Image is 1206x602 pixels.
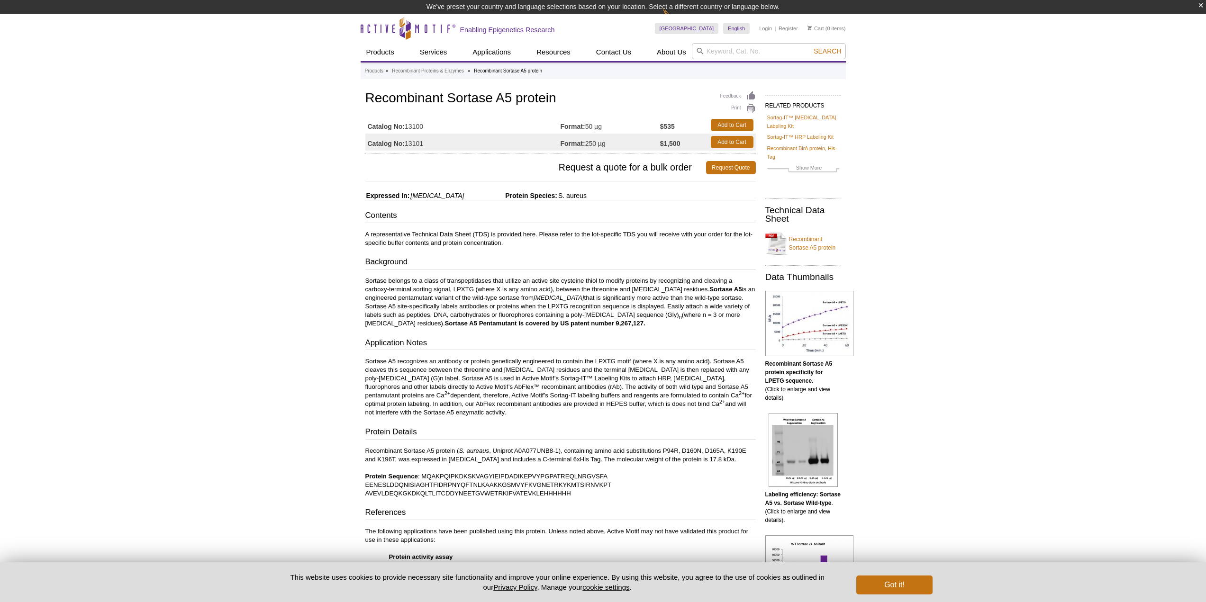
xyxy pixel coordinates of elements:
[365,230,756,247] p: A representative Technical Data Sheet (TDS) is provided here. Please refer to the lot-specific TD...
[365,527,756,587] p: The following applications have been published using this protein. Unless noted above, Active Mot...
[765,360,833,384] b: Recombinant Sortase A5 protein specificity for LPETG sequence.
[392,67,464,75] a: Recombinant Proteins & Enzymes
[365,91,756,107] h1: Recombinant Sortase A5 protein
[719,399,725,404] sup: 2+
[365,357,756,417] p: Sortase A5 recognizes an antibody or protein genetically engineered to contain the LPXTG motif (w...
[807,23,846,34] li: (0 items)
[365,507,756,520] h3: References
[365,256,756,270] h3: Background
[410,192,464,199] i: [MEDICAL_DATA]
[765,291,853,356] img: Recombinant Sortase A5 protein specificity for LPETG sequence.
[765,95,841,112] h2: RELATED PRODUCTS
[779,25,798,32] a: Register
[720,91,756,101] a: Feedback
[365,337,756,350] h3: Application Notes
[660,122,675,131] strong: $535
[720,104,756,114] a: Print
[414,43,453,61] a: Services
[365,117,561,134] td: 13100
[561,139,585,148] strong: Format:
[445,320,645,327] strong: Sortase A5 Pentamutant is covered by US patent number 9,267,127.
[807,26,812,30] img: Your Cart
[679,314,682,320] sub: n
[468,68,471,73] li: »
[386,68,389,73] li: »
[534,294,584,301] i: [MEDICAL_DATA]
[459,447,489,454] i: S. aureaus
[368,139,405,148] strong: Catalog No:
[365,210,756,223] h3: Contents
[561,117,660,134] td: 50 µg
[769,413,838,487] img: Labeling efficiency: Sortase A5 vs. Sortase Wild-type.
[759,25,772,32] a: Login
[557,192,587,199] span: S. aureus
[561,122,585,131] strong: Format:
[711,136,753,148] a: Add to Cart
[767,163,839,174] a: Show More
[655,23,719,34] a: [GEOGRAPHIC_DATA]
[692,43,846,59] input: Keyword, Cat. No.
[765,229,841,258] a: Recombinant Sortase A5 protein
[466,192,557,199] span: Protein Species:
[767,144,839,161] a: Recombinant BirA protein, His-Tag
[274,572,841,592] p: This website uses cookies to provide necessary site functionality and improve your online experie...
[389,553,453,560] strong: Protein activity assay
[365,473,418,480] b: Protein Sequence
[531,43,576,61] a: Resources
[660,139,680,148] strong: $1,500
[651,43,692,61] a: About Us
[765,359,841,402] p: (Click to enlarge and view details)
[767,113,839,130] a: Sortag-IT™ [MEDICAL_DATA] Labeling Kit
[765,273,841,281] h2: Data Thumbnails
[493,583,537,591] a: Privacy Policy
[814,47,841,55] span: Search
[365,447,756,498] p: Recombinant Sortase A5 protein ( , Uniprot A0A077UNB8-1), containing amino acid substitutions P94...
[711,119,753,131] a: Add to Cart
[361,43,400,61] a: Products
[662,7,688,29] img: Change Here
[444,390,451,396] sup: 2+
[460,26,555,34] h2: Enabling Epigenetics Research
[582,583,629,591] button: cookie settings
[765,206,841,223] h2: Technical Data Sheet
[474,68,542,73] li: Recombinant Sortase A5 protein
[739,390,745,396] sup: 2+
[467,43,517,61] a: Applications
[365,134,561,151] td: 13101
[767,133,834,141] a: Sortag-IT™ HRP Labeling Kit
[561,134,660,151] td: 250 µg
[365,192,410,199] span: Expressed In:
[368,122,405,131] strong: Catalog No:
[856,575,932,594] button: Got it!
[775,23,776,34] li: |
[765,490,841,524] p: . (Click to enlarge and view details).
[365,277,756,328] p: Sortase belongs to a class of transpeptidases that utilize an active site cysteine thiol to modif...
[709,286,742,293] strong: Sortase A5
[765,491,841,506] b: Labeling efficiency: Sortase A5 vs. Sortase Wild-type
[365,161,706,174] span: Request a quote for a bulk order
[365,67,383,75] a: Products
[807,25,824,32] a: Cart
[365,426,756,440] h3: Protein Details
[706,161,756,174] a: Request Quote
[811,47,844,55] button: Search
[723,23,750,34] a: English
[590,43,637,61] a: Contact Us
